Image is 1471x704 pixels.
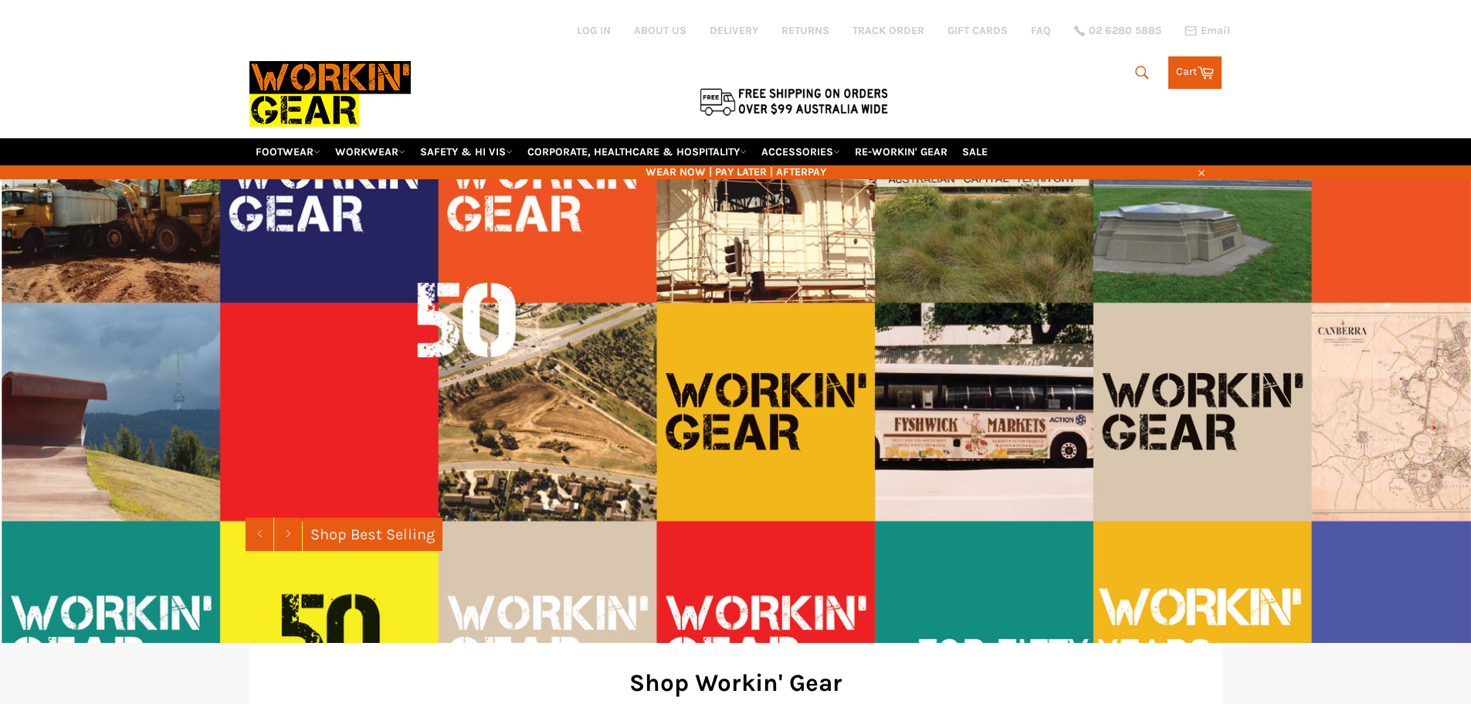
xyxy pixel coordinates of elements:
[849,138,954,165] a: RE-WORKIN' GEAR
[781,23,829,38] a: RETURNS
[249,50,411,138] img: Workin Gear leaders in Workwear, Safety Boots, PPE, Uniforms. Australia's No.1 in Workwear
[956,138,994,165] a: SALE
[710,23,758,38] a: DELIVERY
[852,23,924,38] a: TRACK ORDER
[521,138,753,165] a: CORPORATE, HEALTHCARE & HOSPITALITY
[1074,26,1161,36] a: 02 6280 5885
[947,23,1008,38] a: GIFT CARDS
[1185,25,1230,37] a: Email
[634,23,686,38] a: ABOUT US
[1089,26,1161,36] span: 02 6280 5885
[755,138,846,165] a: ACCESSORIES
[1201,26,1230,36] span: Email
[414,138,519,165] a: SAFETY & HI VIS
[273,666,1199,699] h2: Shop Workin' Gear
[697,85,890,117] img: Flat $9.95 shipping Australia wide
[1031,23,1051,38] a: FAQ
[249,138,327,165] a: FOOTWEAR
[303,518,442,551] a: Shop Best Selling
[329,138,412,165] a: WORKWEAR
[249,165,1222,179] span: WEAR NOW | PAY LATER | AFTERPAY
[1168,56,1222,89] a: Cart
[577,24,611,37] a: Log in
